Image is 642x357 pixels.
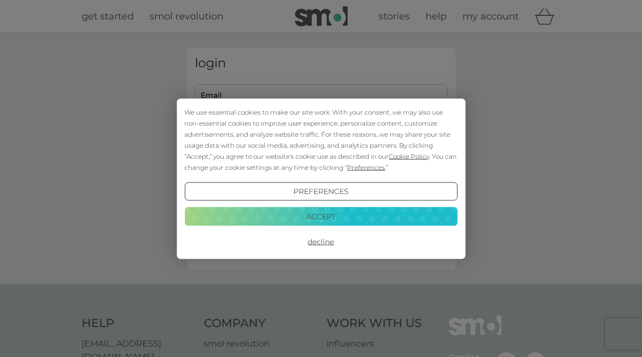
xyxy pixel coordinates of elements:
div: Cookie Consent Prompt [176,98,465,259]
span: Preferences [347,163,385,171]
button: Decline [184,232,457,251]
button: Accept [184,207,457,226]
div: We use essential cookies to make our site work. With your consent, we may also use non-essential ... [184,106,457,172]
button: Preferences [184,182,457,201]
span: Cookie Policy [389,152,429,160]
